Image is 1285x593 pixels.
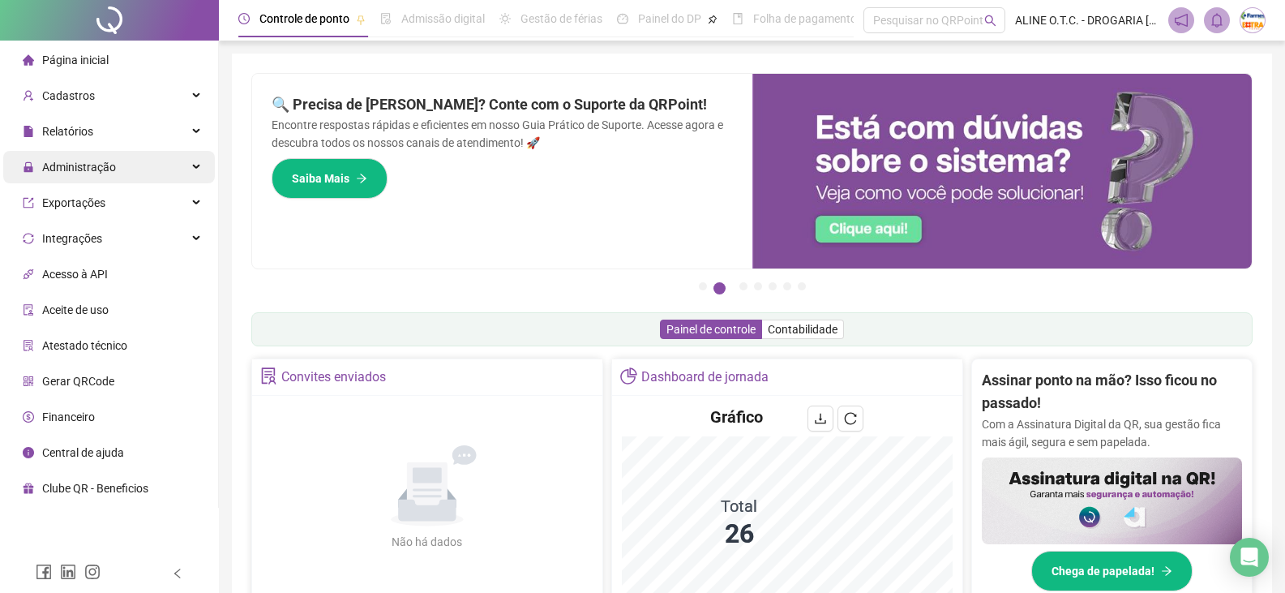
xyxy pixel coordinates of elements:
span: audit [23,304,34,316]
span: linkedin [60,564,76,580]
span: Painel do DP [638,12,701,25]
div: Open Intercom Messenger [1230,538,1269,577]
button: 6 [783,282,791,290]
span: lock [23,161,34,173]
span: Atestado técnico [42,339,127,352]
span: Clube QR - Beneficios [42,482,148,495]
span: Admissão digital [401,12,485,25]
button: 5 [769,282,777,290]
span: gift [23,483,34,494]
div: Convites enviados [281,363,386,391]
span: arrow-right [356,173,367,184]
span: pushpin [356,15,366,24]
span: Gerar QRCode [42,375,114,388]
span: reload [844,412,857,425]
p: Com a Assinatura Digital da QR, sua gestão fica mais ágil, segura e sem papelada. [982,415,1242,451]
p: Encontre respostas rápidas e eficientes em nosso Guia Prático de Suporte. Acesse agora e descubra... [272,116,733,152]
span: Contabilidade [768,323,837,336]
button: 2 [713,282,726,294]
button: Chega de papelada! [1031,551,1193,591]
span: Exportações [42,196,105,209]
span: export [23,197,34,208]
span: ALINE O.T.C. - DROGARIA [GEOGRAPHIC_DATA] [1015,11,1159,29]
span: home [23,54,34,66]
span: notification [1174,13,1189,28]
h2: 🔍 Precisa de [PERSON_NAME]? Conte com o Suporte da QRPoint! [272,93,733,116]
span: sync [23,233,34,244]
h2: Assinar ponto na mão? Isso ficou no passado! [982,369,1242,415]
span: Gestão de férias [520,12,602,25]
img: banner%2F0cf4e1f0-cb71-40ef-aa93-44bd3d4ee559.png [752,74,1253,269]
span: Página inicial [42,54,109,67]
span: pushpin [708,15,717,24]
span: user-add [23,90,34,101]
h4: Gráfico [710,406,763,428]
span: sun [499,13,511,24]
span: Painel de controle [666,323,756,336]
span: solution [23,340,34,351]
span: Integrações [42,232,102,245]
span: Relatórios [42,125,93,138]
span: Acesso à API [42,268,108,281]
img: 66417 [1240,8,1265,32]
span: info-circle [23,447,34,458]
span: file-done [380,13,392,24]
span: arrow-right [1161,565,1172,577]
span: clock-circle [238,13,250,24]
span: left [172,568,183,579]
span: facebook [36,564,52,580]
span: book [732,13,743,24]
span: Aceite de uso [42,303,109,316]
span: instagram [84,564,101,580]
span: bell [1210,13,1224,28]
span: Controle de ponto [259,12,349,25]
span: download [814,412,827,425]
span: pie-chart [620,367,637,385]
span: Saiba Mais [292,170,349,187]
button: 7 [798,282,806,290]
button: 1 [699,282,707,290]
button: 3 [739,282,747,290]
button: 4 [754,282,762,290]
span: solution [260,367,277,385]
span: Central de ajuda [42,446,124,459]
span: qrcode [23,376,34,387]
span: Folha de pagamento [753,12,857,25]
div: Dashboard de jornada [641,363,769,391]
span: dollar [23,411,34,423]
span: api [23,269,34,280]
span: file [23,126,34,137]
span: dashboard [617,13,628,24]
span: Administração [42,161,116,174]
span: search [984,15,996,27]
span: Cadastros [42,89,95,102]
span: Financeiro [42,410,95,423]
img: banner%2F02c71560-61a6-44d4-94b9-c8ab97240462.png [982,458,1242,544]
button: Saiba Mais [272,158,388,199]
span: Chega de papelada! [1052,562,1154,580]
div: Não há dados [353,533,502,551]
